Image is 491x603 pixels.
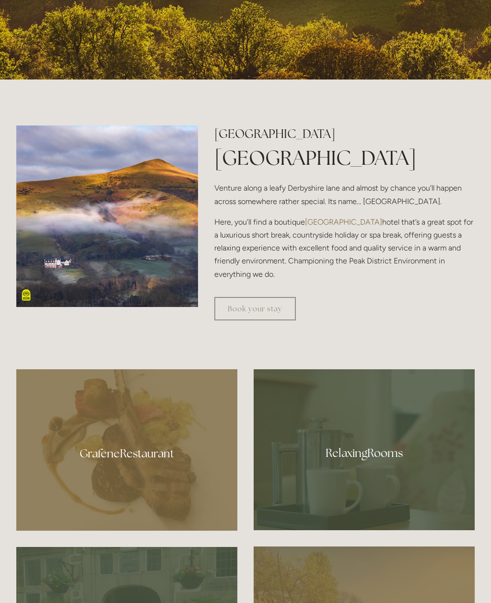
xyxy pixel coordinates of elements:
[214,125,475,142] h2: [GEOGRAPHIC_DATA]
[214,297,296,320] a: Book your stay
[305,217,382,227] a: [GEOGRAPHIC_DATA]
[214,182,475,207] p: Venture along a leafy Derbyshire lane and almost by chance you'll happen across somewhere rather ...
[16,369,237,531] a: Cutlet and shoulder of Cabrito goat, smoked aubergine, beetroot terrine, savoy cabbage, melting b...
[254,369,475,530] a: photo of a tea tray and its cups, Losehill House
[214,216,475,281] p: Here, you’ll find a boutique hotel that’s a great spot for a luxurious short break, countryside h...
[214,144,475,172] h1: [GEOGRAPHIC_DATA]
